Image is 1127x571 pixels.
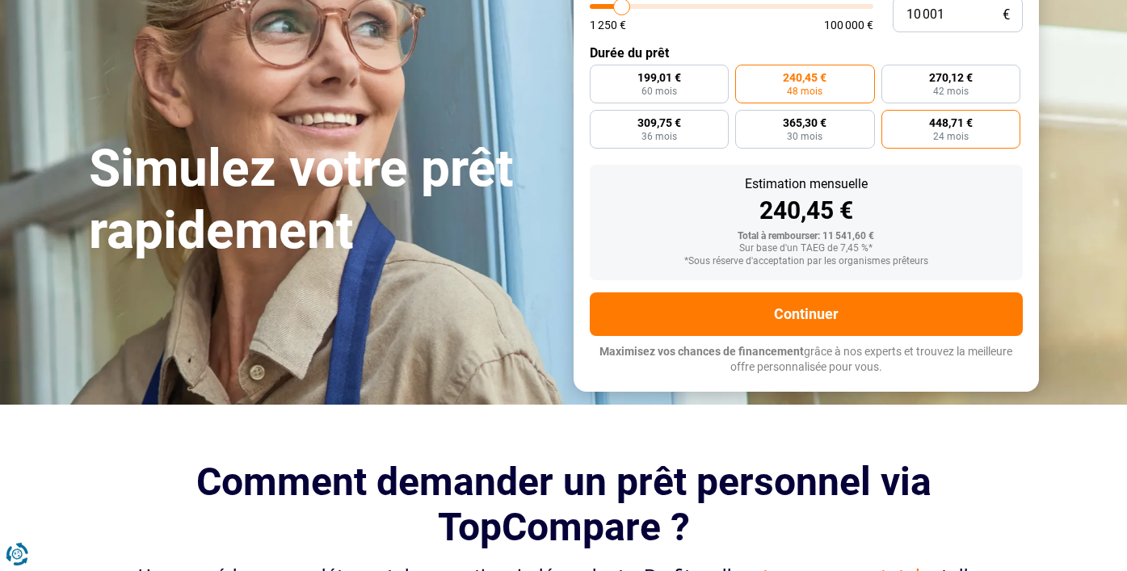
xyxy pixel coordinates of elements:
[824,19,873,31] span: 100 000 €
[603,231,1010,242] div: Total à rembourser: 11 541,60 €
[603,243,1010,254] div: Sur base d'un TAEG de 7,45 %*
[641,132,677,141] span: 36 mois
[603,256,1010,267] div: *Sous réserve d'acceptation par les organismes prêteurs
[641,86,677,96] span: 60 mois
[787,132,822,141] span: 30 mois
[113,460,1015,548] h2: Comment demander un prêt personnel via TopCompare ?
[603,178,1010,191] div: Estimation mensuelle
[590,344,1023,376] p: grâce à nos experts et trouvez la meilleure offre personnalisée pour vous.
[590,19,626,31] span: 1 250 €
[933,132,969,141] span: 24 mois
[1003,8,1010,22] span: €
[933,86,969,96] span: 42 mois
[637,72,681,83] span: 199,01 €
[783,117,826,128] span: 365,30 €
[929,72,973,83] span: 270,12 €
[599,345,804,358] span: Maximisez vos chances de financement
[929,117,973,128] span: 448,71 €
[590,292,1023,336] button: Continuer
[787,86,822,96] span: 48 mois
[89,138,554,262] h1: Simulez votre prêt rapidement
[783,72,826,83] span: 240,45 €
[603,199,1010,223] div: 240,45 €
[637,117,681,128] span: 309,75 €
[590,45,1023,61] label: Durée du prêt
